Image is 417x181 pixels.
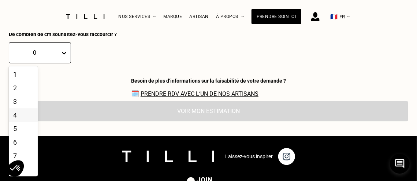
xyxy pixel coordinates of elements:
[163,14,182,19] a: Marque
[118,0,156,33] div: Nos services
[9,31,408,37] div: De combien de cm souhaitez-vous raccourcir ?
[122,151,214,162] img: logo Tilli
[347,16,350,18] img: menu déroulant
[141,90,258,97] a: Prendre RDV avec l‘un de nos artisans
[9,68,38,81] div: 1
[225,153,273,159] p: Laissez-vous inspirer
[216,0,244,33] div: À propos
[189,14,209,19] a: Artisan
[153,16,156,18] img: Menu déroulant
[241,16,244,18] img: Menu déroulant à propos
[9,135,38,149] div: 6
[327,0,354,33] button: 🇫🇷 FR
[9,149,38,163] div: 7
[9,122,38,135] div: 5
[252,9,301,24] a: Prendre soin ici
[131,90,286,97] span: 🗓️
[278,148,295,165] img: page instagram de Tilli une retoucherie à domicile
[9,108,38,122] div: 4
[311,12,320,21] img: icône connexion
[9,95,38,108] div: 3
[131,78,286,84] div: Besoin de plus d‘informations sur la faisabilité de votre demande ?
[9,81,38,95] div: 2
[63,14,107,19] img: Logo du service de couturière Tilli
[43,50,52,78] p: CM
[331,13,338,20] span: 🇫🇷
